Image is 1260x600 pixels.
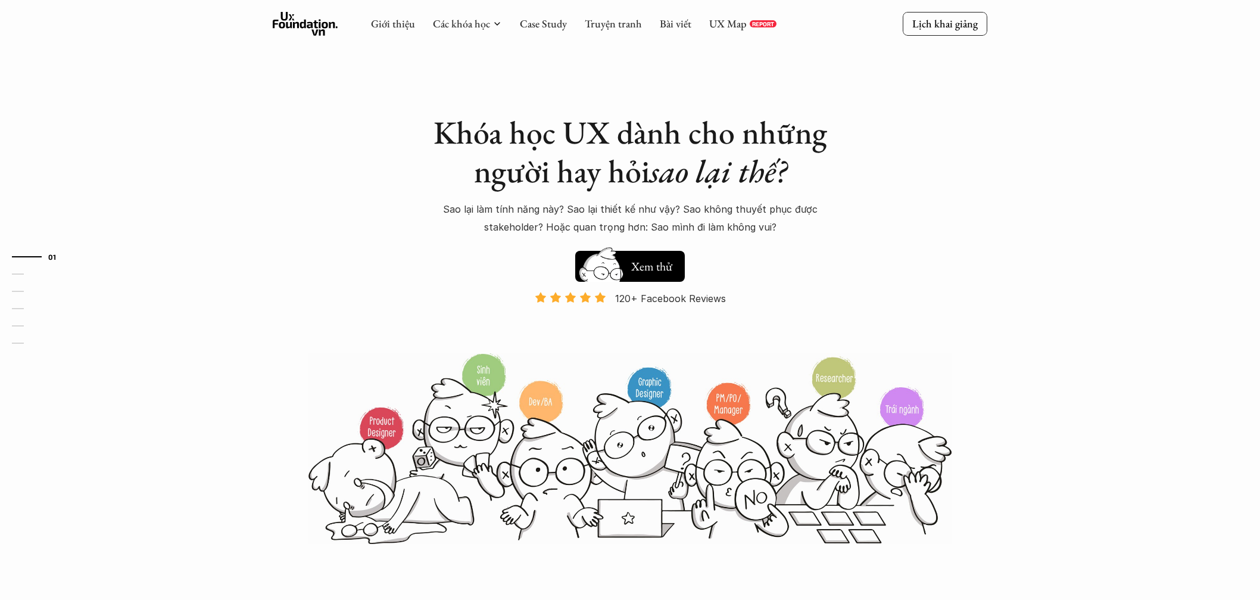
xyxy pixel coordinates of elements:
em: sao lại thế? [650,150,787,192]
a: Các khóa học [433,17,490,30]
a: Xem thử [575,245,685,282]
a: Bài viết [660,17,691,30]
h5: Xem thử [631,258,675,275]
a: Lịch khai giảng [903,12,987,35]
a: 01 [12,250,68,264]
p: Sao lại làm tính năng này? Sao lại thiết kế như vậy? Sao không thuyết phục được stakeholder? Hoặc... [422,200,838,237]
strong: 01 [48,253,57,261]
p: 120+ Facebook Reviews [615,290,726,307]
a: Giới thiệu [371,17,415,30]
a: Truyện tranh [585,17,642,30]
a: UX Map [709,17,747,30]
p: Lịch khai giảng [912,17,978,30]
a: Case Study [520,17,567,30]
h1: Khóa học UX dành cho những người hay hỏi [422,113,838,191]
p: REPORT [752,20,774,27]
a: REPORT [750,20,776,27]
a: 120+ Facebook Reviews [524,291,736,352]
